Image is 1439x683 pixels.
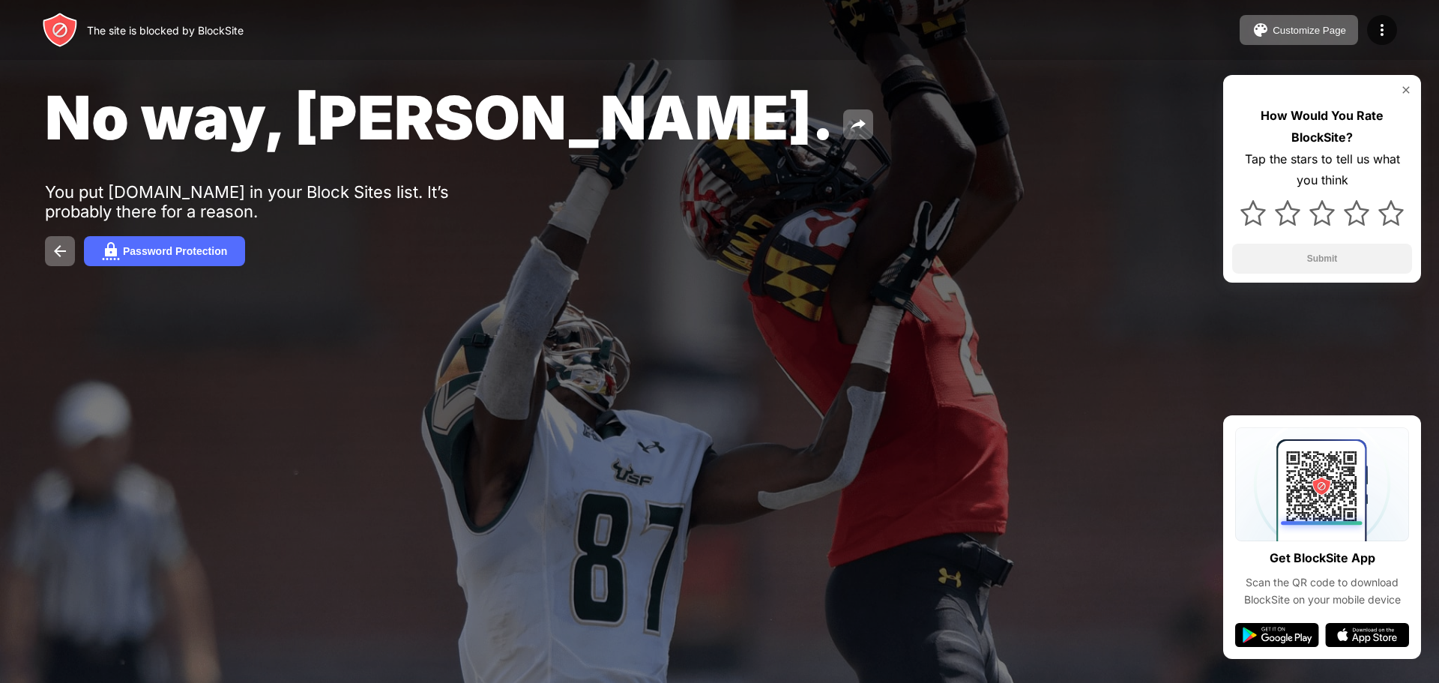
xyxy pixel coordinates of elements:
div: How Would You Rate BlockSite? [1232,105,1412,148]
img: google-play.svg [1235,623,1319,647]
button: Customize Page [1240,15,1358,45]
button: Submit [1232,244,1412,274]
img: share.svg [849,115,867,133]
img: star.svg [1309,200,1335,226]
div: Customize Page [1273,25,1346,36]
img: star.svg [1275,200,1300,226]
img: rate-us-close.svg [1400,84,1412,96]
div: Password Protection [123,245,227,257]
img: app-store.svg [1325,623,1409,647]
div: Scan the QR code to download BlockSite on your mobile device [1235,574,1409,608]
button: Password Protection [84,236,245,266]
img: password.svg [102,242,120,260]
img: star.svg [1344,200,1369,226]
div: The site is blocked by BlockSite [87,24,244,37]
img: menu-icon.svg [1373,21,1391,39]
img: pallet.svg [1252,21,1270,39]
div: Tap the stars to tell us what you think [1232,148,1412,192]
span: No way, [PERSON_NAME]. [45,81,834,154]
img: qrcode.svg [1235,427,1409,541]
div: You put [DOMAIN_NAME] in your Block Sites list. It’s probably there for a reason. [45,182,508,221]
img: star.svg [1378,200,1404,226]
img: star.svg [1240,200,1266,226]
img: header-logo.svg [42,12,78,48]
div: Get BlockSite App [1270,547,1375,569]
img: back.svg [51,242,69,260]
